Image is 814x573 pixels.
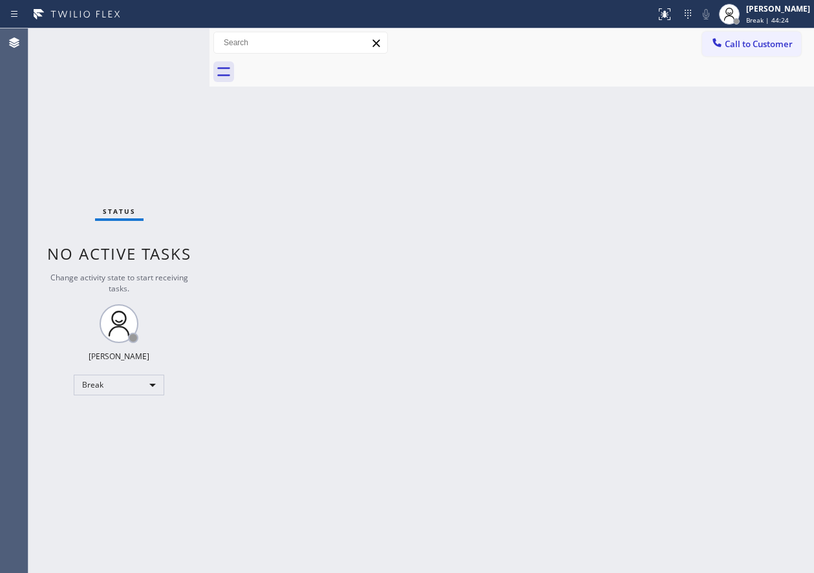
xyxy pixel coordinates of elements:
[74,375,164,395] div: Break
[103,207,136,216] span: Status
[702,32,801,56] button: Call to Customer
[89,351,149,362] div: [PERSON_NAME]
[47,243,191,264] span: No active tasks
[214,32,387,53] input: Search
[697,5,715,23] button: Mute
[746,16,789,25] span: Break | 44:24
[746,3,810,14] div: [PERSON_NAME]
[50,272,188,294] span: Change activity state to start receiving tasks.
[725,38,793,50] span: Call to Customer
